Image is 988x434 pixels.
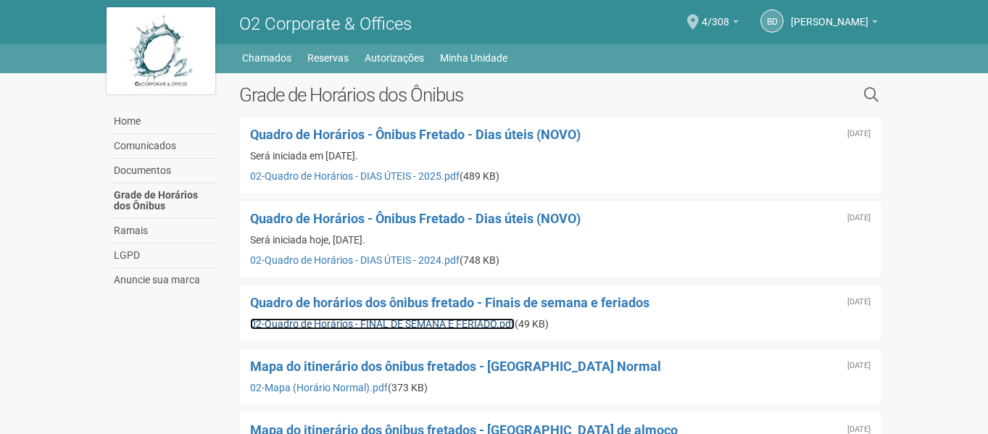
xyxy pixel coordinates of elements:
a: 02-Quadro de Horários - FINAL DE SEMANA E FERIADO.pdf [250,318,515,330]
div: Segunda-feira, 13 de maio de 2024 às 11:08 [847,214,871,222]
a: Reservas [307,48,349,68]
div: (489 KB) [250,170,871,183]
div: Sexta-feira, 23 de outubro de 2020 às 16:54 [847,362,871,370]
span: Bárbara de Mello Teixeira Carneiro [791,2,868,28]
img: logo.jpg [107,7,215,94]
a: Quadro de horários dos ônibus fretado - Finais de semana e feriados [250,295,649,310]
a: 02-Mapa (Horário Normal).pdf [250,382,388,393]
div: (49 KB) [250,317,871,330]
a: [PERSON_NAME] [791,18,878,30]
a: Quadro de Horários - Ônibus Fretado - Dias úteis (NOVO) [250,211,581,226]
a: 02-Quadro de Horários - DIAS ÚTEIS - 2024.pdf [250,254,460,266]
a: 02-Quadro de Horários - DIAS ÚTEIS - 2025.pdf [250,170,460,182]
div: Sexta-feira, 24 de janeiro de 2025 às 19:36 [847,130,871,138]
a: 4/308 [702,18,739,30]
div: Sexta-feira, 23 de outubro de 2020 às 16:55 [847,298,871,306]
a: LGPD [110,243,217,268]
a: Grade de Horários dos Ônibus [110,183,217,219]
a: Anuncie sua marca [110,268,217,292]
a: Ramais [110,219,217,243]
a: Autorizações [365,48,424,68]
div: (373 KB) [250,381,871,394]
a: Mapa do itinerário dos ônibus fretados - [GEOGRAPHIC_DATA] Normal [250,359,661,374]
a: Minha Unidade [440,48,507,68]
a: Comunicados [110,134,217,159]
h2: Grade de Horários dos Ônibus [239,84,715,106]
span: 4/308 [702,2,729,28]
span: O2 Corporate & Offices [239,14,412,34]
div: Será iniciada hoje, [DATE]. [250,233,871,246]
div: Será iniciada em [DATE]. [250,149,871,162]
a: Documentos [110,159,217,183]
a: Bd [760,9,784,33]
a: Home [110,109,217,134]
div: Sexta-feira, 23 de outubro de 2020 às 16:53 [847,425,871,434]
a: Quadro de Horários - Ônibus Fretado - Dias úteis (NOVO) [250,127,581,142]
div: (748 KB) [250,254,871,267]
a: Chamados [242,48,291,68]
